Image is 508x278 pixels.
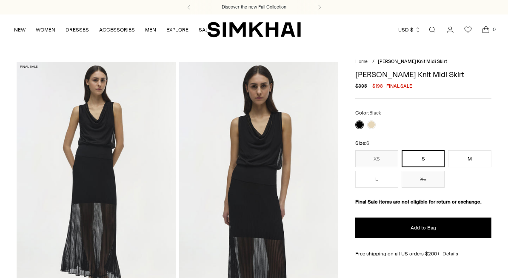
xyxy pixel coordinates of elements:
strong: Final Sale items are not eligible for return or exchange. [355,199,482,205]
button: Add to Bag [355,218,491,238]
a: Open search modal [424,21,441,38]
span: $198 [372,82,383,90]
span: 0 [490,26,498,33]
a: ACCESSORIES [99,20,135,39]
div: / [372,58,374,66]
a: Go to the account page [442,21,459,38]
button: XS [355,150,398,167]
label: Color: [355,109,381,117]
button: USD $ [398,20,421,39]
s: $395 [355,82,367,90]
a: Open cart modal [477,21,494,38]
div: Free shipping on all US orders $200+ [355,250,491,258]
a: EXPLORE [166,20,188,39]
button: L [355,171,398,188]
a: NEW [14,20,26,39]
a: MEN [145,20,156,39]
button: S [402,150,445,167]
span: Add to Bag [411,224,436,232]
a: DRESSES [66,20,89,39]
nav: breadcrumbs [355,58,491,66]
label: Size: [355,139,369,147]
a: SIMKHAI [207,21,301,38]
span: Black [369,110,381,116]
a: SALE [199,20,211,39]
a: Details [442,250,458,258]
button: XL [402,171,445,188]
a: Discover the new Fall Collection [222,4,286,11]
span: [PERSON_NAME] Knit Midi Skirt [378,59,447,64]
h1: [PERSON_NAME] Knit Midi Skirt [355,71,491,78]
span: S [366,140,369,146]
a: Wishlist [459,21,477,38]
a: Home [355,59,368,64]
a: WOMEN [36,20,55,39]
button: M [448,150,491,167]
